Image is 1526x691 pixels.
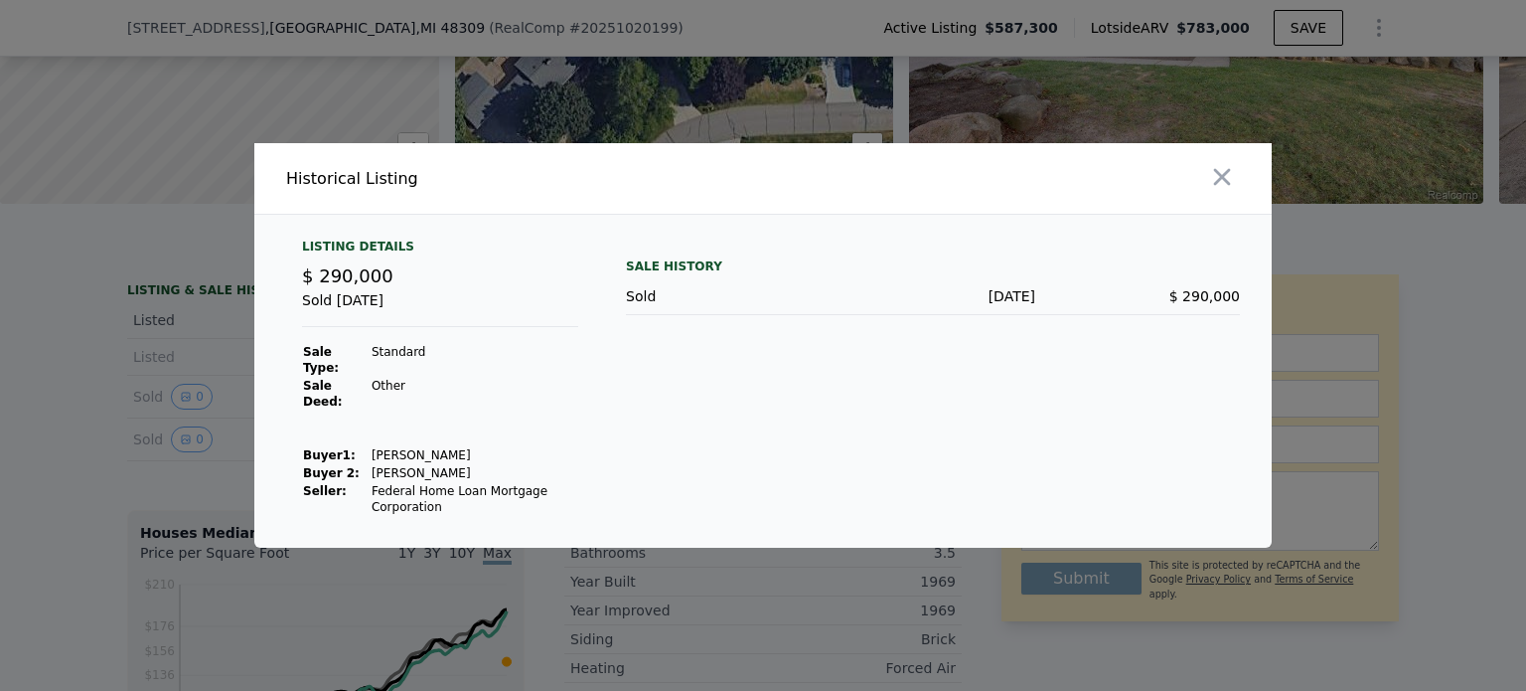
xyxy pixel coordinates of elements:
[303,466,360,480] strong: Buyer 2:
[302,265,393,286] span: $ 290,000
[626,286,831,306] div: Sold
[371,482,578,516] td: Federal Home Loan Mortgage Corporation
[371,377,578,411] td: Other
[302,239,578,262] div: Listing Details
[303,379,343,409] strong: Sale Deed:
[302,290,578,327] div: Sold [DATE]
[303,484,347,498] strong: Seller :
[371,446,578,464] td: [PERSON_NAME]
[626,255,1240,278] div: Sale History
[303,448,356,462] strong: Buyer 1 :
[371,343,578,377] td: Standard
[286,167,755,191] div: Historical Listing
[1169,288,1240,304] span: $ 290,000
[303,345,339,375] strong: Sale Type:
[831,286,1035,306] div: [DATE]
[371,464,578,482] td: [PERSON_NAME]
